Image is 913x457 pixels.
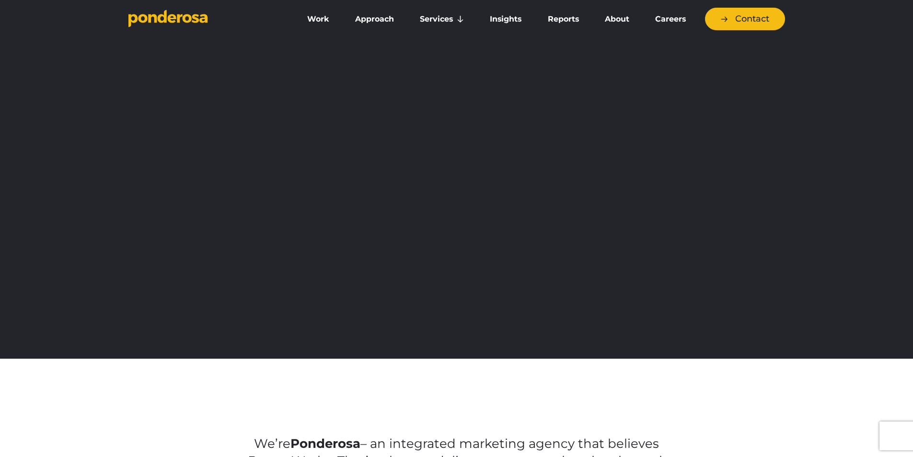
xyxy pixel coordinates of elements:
[644,9,697,29] a: Careers
[128,10,282,29] a: Go to homepage
[344,9,405,29] a: Approach
[409,9,475,29] a: Services
[296,9,340,29] a: Work
[705,8,785,30] a: Contact
[594,9,640,29] a: About
[479,9,532,29] a: Insights
[290,436,360,451] strong: Ponderosa
[537,9,590,29] a: Reports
